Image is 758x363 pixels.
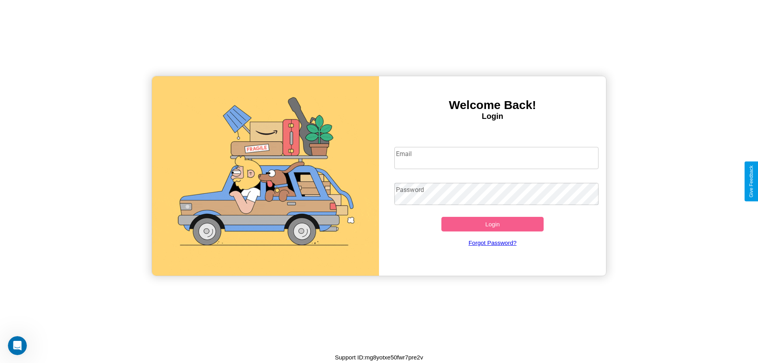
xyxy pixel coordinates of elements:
[335,352,423,363] p: Support ID: mg8yotxe50fwr7pre2v
[8,336,27,355] iframe: Intercom live chat
[441,217,544,231] button: Login
[390,231,595,254] a: Forgot Password?
[379,98,606,112] h3: Welcome Back!
[749,166,754,197] div: Give Feedback
[379,112,606,121] h4: Login
[152,76,379,276] img: gif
